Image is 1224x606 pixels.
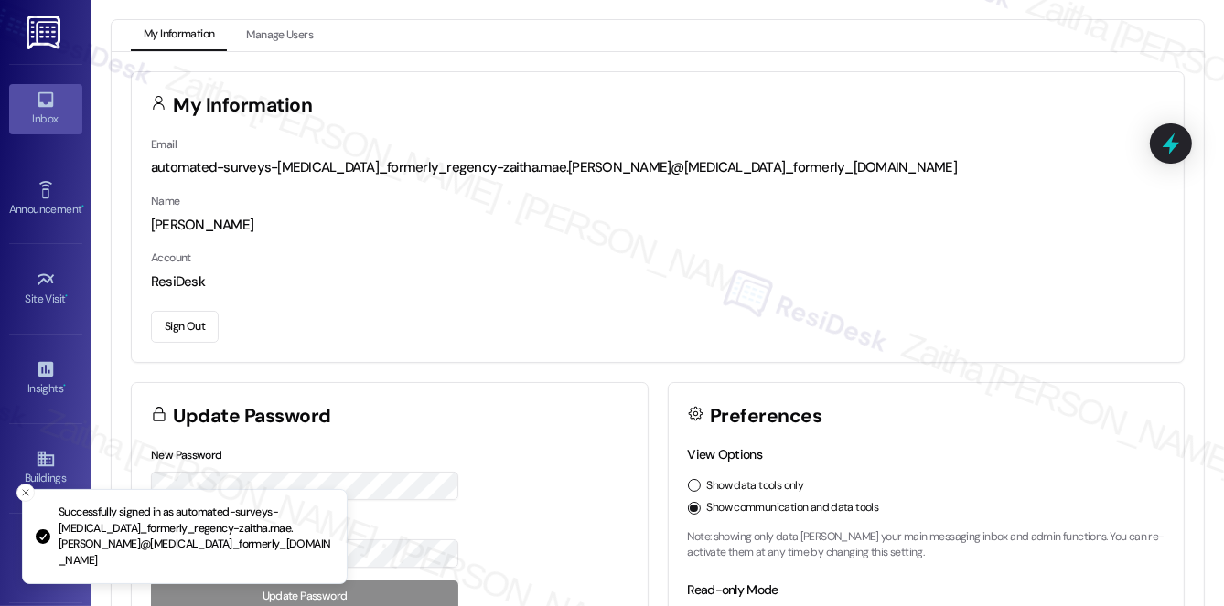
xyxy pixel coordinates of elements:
div: ResiDesk [151,272,1165,292]
span: • [66,290,69,303]
button: Close toast [16,484,35,502]
label: Name [151,194,180,208]
span: • [81,200,84,213]
a: Buildings [9,443,82,493]
a: Inbox [9,84,82,133]
label: Show communication and data tools [707,500,879,516]
p: Successfully signed in as automated-surveys-[MEDICAL_DATA]_formerly_regency-zaitha.mae.[PERSON_NA... [59,505,332,569]
a: Site Visit • [9,264,82,314]
label: View Options [688,446,763,462]
div: automated-surveys-[MEDICAL_DATA]_formerly_regency-zaitha.mae.[PERSON_NAME]@[MEDICAL_DATA]_formerl... [151,158,1165,177]
label: Email [151,137,177,152]
h3: Preferences [710,407,821,426]
span: • [63,379,66,392]
a: Insights • [9,354,82,403]
label: Show data tools only [707,478,804,494]
p: Note: showing only data [PERSON_NAME] your main messaging inbox and admin functions. You can re-a... [688,529,1165,561]
button: Sign Out [151,311,219,343]
a: Leads [9,534,82,583]
img: ResiDesk Logo [27,16,64,49]
div: [PERSON_NAME] [151,216,1165,235]
label: Read-only Mode [688,581,778,598]
label: New Password [151,448,222,462]
button: My Information [131,20,227,51]
h3: Update Password [174,407,331,426]
button: Manage Users [233,20,326,51]
h3: My Information [174,96,313,115]
label: Account [151,250,191,265]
